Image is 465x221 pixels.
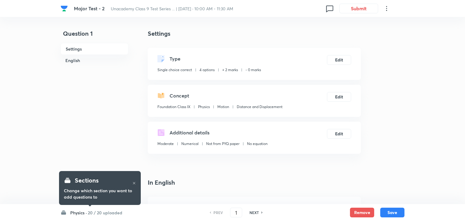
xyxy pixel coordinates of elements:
img: Company Logo [61,5,68,12]
p: No equation [247,141,268,147]
p: Distance and Displacement [237,104,282,110]
p: Foundation Class IX [157,104,190,110]
h6: NEXT [249,210,259,215]
p: Numerical [181,141,199,147]
h6: English [61,55,128,66]
button: Edit [327,129,351,139]
span: Major Test - 2 [74,5,105,12]
button: Save [380,208,404,217]
h5: Concept [170,92,189,99]
img: questionType.svg [157,55,165,62]
h5: Additional details [170,129,209,136]
button: Edit [327,55,351,65]
p: Moderate [157,141,174,147]
p: - 0 marks [246,67,261,73]
p: Motion [217,104,229,110]
button: Submit [339,4,378,13]
p: 4 options [200,67,215,73]
p: Physics [198,104,210,110]
h4: In English [148,178,361,187]
h4: Sections [75,176,99,185]
h4: Question 1 [61,29,128,43]
h6: 20 / 20 uploaded [88,209,122,216]
h5: Type [170,55,180,62]
h6: Settings [61,43,128,55]
h6: Physics · [70,209,87,216]
h4: Settings [148,29,361,38]
img: questionConcept.svg [157,92,165,99]
a: Company Logo [61,5,69,12]
button: Edit [327,92,351,102]
img: questionDetails.svg [157,129,165,136]
h6: Change which section you want to add questions to [64,187,136,200]
p: Not from PYQ paper [206,141,239,147]
p: + 2 marks [222,67,238,73]
span: Unacademy Class 9 Test Series ... | [DATE] · 10:00 AM - 11:30 AM [111,6,233,12]
h6: PREV [213,210,223,215]
button: Remove [350,208,374,217]
p: Single choice correct [157,67,192,73]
